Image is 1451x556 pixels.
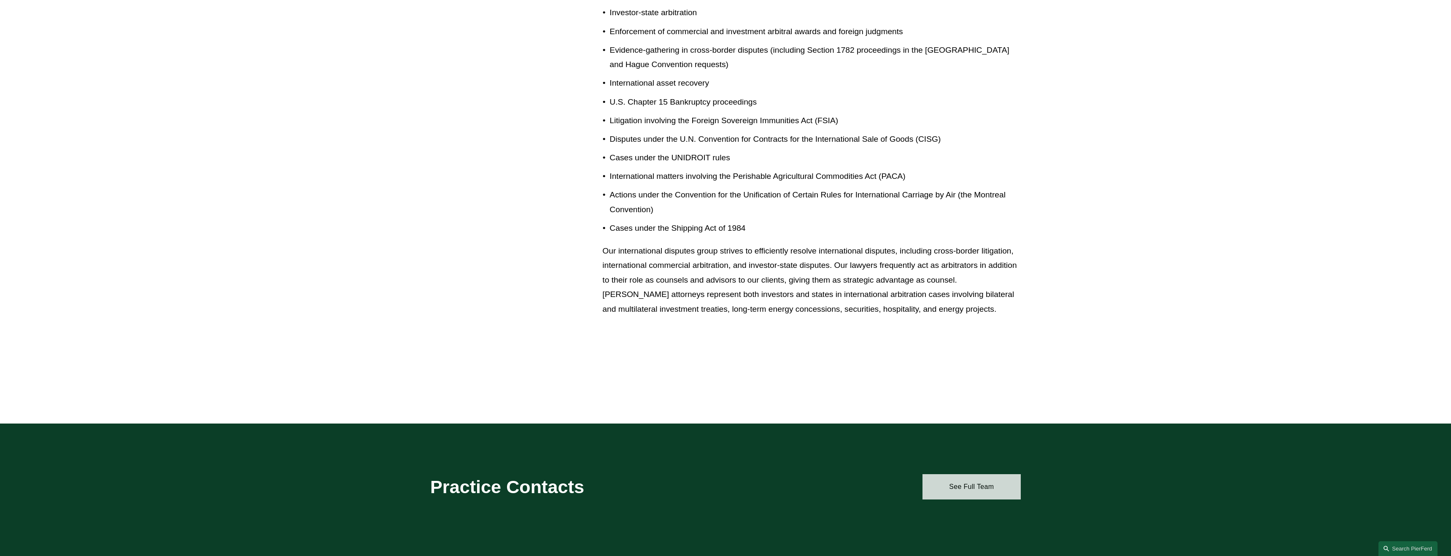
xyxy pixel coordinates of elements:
[610,169,1021,184] p: International matters involving the Perishable Agricultural Commodities Act (PACA)
[610,113,1021,128] p: Litigation involving the Foreign Sovereign Immunities Act (FSIA)
[610,43,1021,72] p: Evidence-gathering in cross-border disputes (including Section 1782 proceedings in the [GEOGRAPHI...
[922,474,1021,499] a: See Full Team
[610,132,1021,147] p: Disputes under the U.N. Convention for Contracts for the International Sale of Goods (CISG)
[610,95,1021,110] p: U.S. Chapter 15 Bankruptcy proceedings
[610,221,1021,236] p: Cases under the Shipping Act of 1984
[610,76,1021,91] p: International asset recovery
[602,244,1021,317] p: Our international disputes group strives to efficiently resolve international disputes, including...
[610,24,1021,39] p: Enforcement of commercial and investment arbitral awards and foreign judgments
[430,476,701,498] h2: Practice Contacts
[610,151,1021,165] p: Cases under the UNIDROIT rules
[610,5,1021,20] p: Investor-state arbitration
[1378,541,1438,556] a: Search this site
[610,188,1021,217] p: Actions under the Convention for the Unification of Certain Rules for International Carriage by A...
